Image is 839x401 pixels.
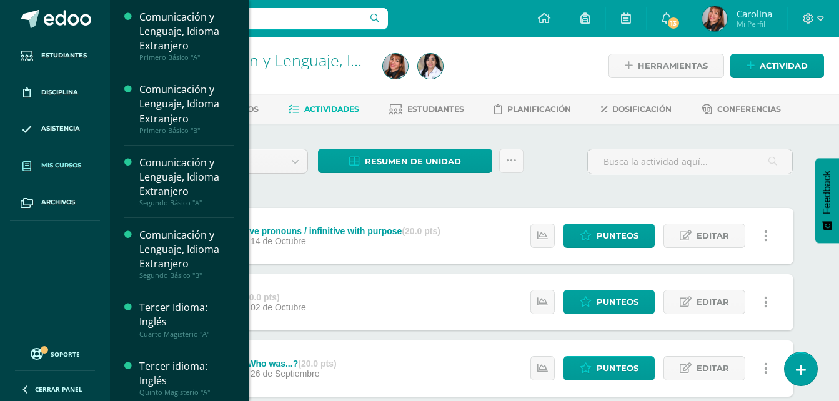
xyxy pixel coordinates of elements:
[383,54,408,79] img: 17867b346fd2fc05e59add6266d41238.png
[139,330,234,339] div: Cuarto Magisterio "A"
[822,171,833,214] span: Feedback
[41,124,80,134] span: Asistencia
[737,7,772,20] span: Carolina
[304,104,359,114] span: Actividades
[697,290,729,314] span: Editar
[418,54,443,79] img: 370ed853a3a320774bc16059822190fc.png
[10,147,100,184] a: Mis cursos
[638,54,708,77] span: Herramientas
[139,156,234,199] div: Comunicación y Lenguaje, Idioma Extranjero
[10,37,100,74] a: Estudiantes
[702,99,781,119] a: Conferencias
[407,104,464,114] span: Estudiantes
[717,104,781,114] span: Conferencias
[139,359,234,388] div: Tercer idioma: Inglés
[51,350,80,359] span: Soporte
[601,99,672,119] a: Dosificación
[10,184,100,221] a: Archivos
[737,19,772,29] span: Mi Perfil
[760,54,808,77] span: Actividad
[318,149,492,173] a: Resumen de unidad
[494,99,571,119] a: Planificación
[139,10,234,62] a: Comunicación y Lenguaje, Idioma ExtranjeroPrimero Básico "A"
[139,156,234,207] a: Comunicación y Lenguaje, Idioma ExtranjeroSegundo Básico "A"
[139,388,234,397] div: Quinto Magisterio "A"
[139,228,234,271] div: Comunicación y Lenguaje, Idioma Extranjero
[608,54,724,78] a: Herramientas
[612,104,672,114] span: Dosificación
[139,300,234,329] div: Tercer Idioma: Inglés
[597,290,638,314] span: Punteos
[389,99,464,119] a: Estudiantes
[139,359,234,397] a: Tercer idioma: InglésQuinto Magisterio "A"
[298,359,336,369] strong: (20.0 pts)
[139,199,234,207] div: Segundo Básico "A"
[139,126,234,135] div: Primero Básico "B"
[10,74,100,111] a: Disciplina
[730,54,824,78] a: Actividad
[697,224,729,247] span: Editar
[563,224,655,248] a: Punteos
[139,271,234,280] div: Segundo Básico "B"
[139,53,234,62] div: Primero Básico "A"
[563,356,655,380] a: Punteos
[251,302,306,312] span: 02 de Octubre
[402,226,440,236] strong: (20.0 pts)
[118,8,388,29] input: Busca un usuario...
[10,111,100,148] a: Asistencia
[139,82,234,126] div: Comunicación y Lenguaje, Idioma Extranjero
[251,236,306,246] span: 14 de Octubre
[41,197,75,207] span: Archivos
[251,369,320,379] span: 26 de Septiembre
[35,385,82,394] span: Cerrar panel
[171,359,336,369] div: Activity 4: Poster; Who was...?
[15,345,95,362] a: Soporte
[139,228,234,280] a: Comunicación y Lenguaje, Idioma ExtranjeroSegundo Básico "B"
[157,49,473,71] a: Comunicación y Lenguaje, Idioma Extranjero
[697,357,729,380] span: Editar
[241,292,279,302] strong: (10.0 pts)
[41,51,87,61] span: Estudiantes
[667,16,680,30] span: 13
[41,161,81,171] span: Mis cursos
[597,357,638,380] span: Punteos
[139,300,234,338] a: Tercer Idioma: InglésCuarto Magisterio "A"
[139,82,234,134] a: Comunicación y Lenguaje, Idioma ExtranjeroPrimero Básico "B"
[365,150,461,173] span: Resumen de unidad
[171,226,440,236] div: FINAL TEST: Relative pronouns / infinitive with purpose
[139,10,234,53] div: Comunicación y Lenguaje, Idioma Extranjero
[702,6,727,31] img: 17867b346fd2fc05e59add6266d41238.png
[563,290,655,314] a: Punteos
[815,158,839,243] button: Feedback - Mostrar encuesta
[597,224,638,247] span: Punteos
[289,99,359,119] a: Actividades
[157,51,368,69] h1: Comunicación y Lenguaje, Idioma Extranjero
[588,149,792,174] input: Busca la actividad aquí...
[157,69,368,81] div: Segundo Básico 'A'
[507,104,571,114] span: Planificación
[41,87,78,97] span: Disciplina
